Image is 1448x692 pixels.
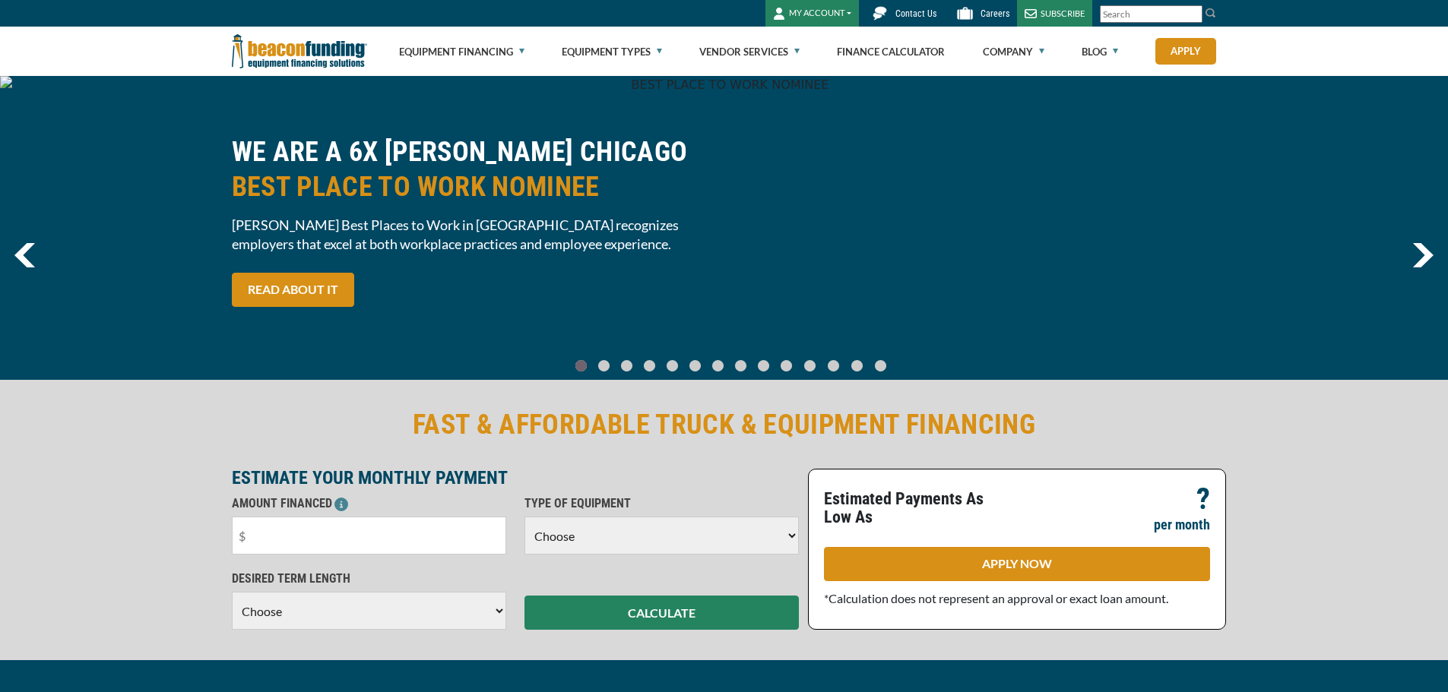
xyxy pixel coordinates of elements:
p: Estimated Payments As Low As [824,490,1008,526]
span: *Calculation does not represent an approval or exact loan amount. [824,591,1168,605]
img: Beacon Funding Corporation logo [232,27,367,76]
img: Left Navigator [14,243,35,267]
p: per month [1154,516,1210,534]
a: Equipment Types [562,27,662,76]
a: Go To Slide 13 [871,359,890,372]
a: Go To Slide 7 [732,359,750,372]
a: Apply [1155,38,1216,65]
p: ? [1196,490,1210,508]
img: Search [1205,7,1217,19]
a: Go To Slide 1 [595,359,613,372]
a: APPLY NOW [824,547,1210,581]
p: DESIRED TERM LENGTH [232,570,506,588]
a: Vendor Services [699,27,800,76]
a: Go To Slide 5 [686,359,705,372]
h2: WE ARE A 6X [PERSON_NAME] CHICAGO [232,134,715,204]
p: ESTIMATE YOUR MONTHLY PAYMENT [232,469,799,487]
a: Go To Slide 4 [664,359,682,372]
a: Go To Slide 3 [641,359,659,372]
a: previous [14,243,35,267]
a: Go To Slide 0 [572,359,591,372]
a: Company [983,27,1044,76]
p: AMOUNT FINANCED [232,495,506,513]
a: Clear search text [1187,8,1199,21]
a: Finance Calculator [837,27,945,76]
a: READ ABOUT IT [232,273,354,307]
a: Go To Slide 2 [618,359,636,372]
span: BEST PLACE TO WORK NOMINEE [232,169,715,204]
a: Blog [1082,27,1118,76]
p: TYPE OF EQUIPMENT [524,495,799,513]
button: CALCULATE [524,596,799,630]
a: Equipment Financing [399,27,524,76]
h2: FAST & AFFORDABLE TRUCK & EQUIPMENT FINANCING [232,407,1217,442]
input: $ [232,517,506,555]
input: Search [1100,5,1202,23]
a: next [1412,243,1434,267]
a: Go To Slide 8 [755,359,773,372]
a: Go To Slide 11 [824,359,843,372]
a: Go To Slide 9 [778,359,796,372]
span: Contact Us [895,8,936,19]
a: Go To Slide 12 [848,359,867,372]
a: Go To Slide 10 [800,359,819,372]
a: Go To Slide 6 [709,359,727,372]
span: Careers [981,8,1009,19]
span: [PERSON_NAME] Best Places to Work in [GEOGRAPHIC_DATA] recognizes employers that excel at both wo... [232,216,715,254]
img: Right Navigator [1412,243,1434,267]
